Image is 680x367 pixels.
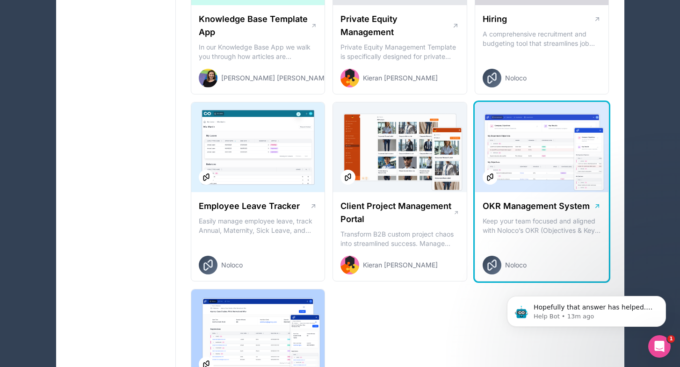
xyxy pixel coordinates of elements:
p: Easily manage employee leave, track Annual, Maternity, Sick Leave, and more. Keep tabs on leave b... [199,216,318,235]
h1: Private Equity Management [340,13,452,39]
h1: Employee Leave Tracker [199,200,300,213]
h1: Hiring [483,13,507,26]
p: In our Knowledge Base App we walk you through how articles are submitted, approved, and managed, ... [199,43,318,61]
span: 1 [667,335,675,343]
h1: Client Project Management Portal [340,200,453,226]
p: A comprehensive recruitment and budgeting tool that streamlines job creation, applicant tracking,... [483,29,601,48]
span: Noloco [505,73,527,83]
span: Kieran [PERSON_NAME] [363,260,438,270]
h1: OKR Management System [483,200,590,213]
span: [PERSON_NAME] [PERSON_NAME] [221,73,331,83]
h1: Knowledge Base Template App [199,13,311,39]
p: Private Equity Management Template is specifically designed for private equity and venture capita... [340,43,459,61]
p: Keep your team focused and aligned with Noloco’s OKR (Objectives & Key Results) Management System... [483,216,601,235]
iframe: Intercom notifications message [493,276,680,342]
iframe: Intercom live chat [648,335,671,358]
p: Transform B2B custom project chaos into streamlined success. Manage client inquiries, track proje... [340,230,459,248]
span: Noloco [505,260,527,270]
span: Kieran [PERSON_NAME] [363,73,438,83]
span: Noloco [221,260,243,270]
